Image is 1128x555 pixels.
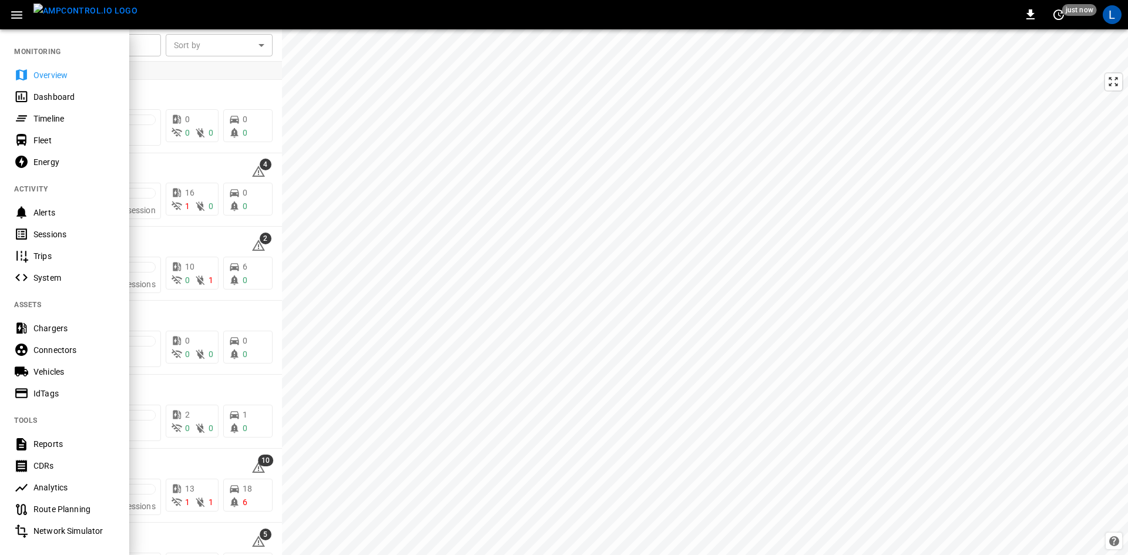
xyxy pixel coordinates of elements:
[1062,4,1097,16] span: just now
[33,207,115,218] div: Alerts
[33,482,115,493] div: Analytics
[33,91,115,103] div: Dashboard
[33,525,115,537] div: Network Simulator
[1103,5,1122,24] div: profile-icon
[33,344,115,356] div: Connectors
[33,156,115,168] div: Energy
[1049,5,1068,24] button: set refresh interval
[33,503,115,515] div: Route Planning
[33,4,137,18] img: ampcontrol.io logo
[33,228,115,240] div: Sessions
[33,322,115,334] div: Chargers
[33,69,115,81] div: Overview
[33,113,115,125] div: Timeline
[33,460,115,472] div: CDRs
[33,250,115,262] div: Trips
[33,388,115,399] div: IdTags
[33,134,115,146] div: Fleet
[33,438,115,450] div: Reports
[33,272,115,284] div: System
[33,366,115,378] div: Vehicles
